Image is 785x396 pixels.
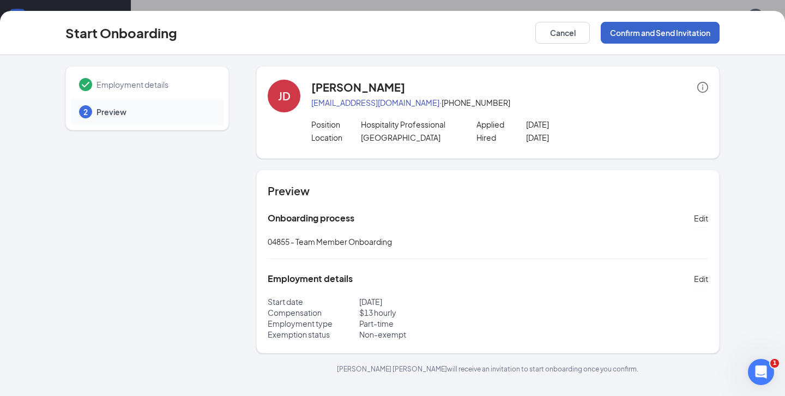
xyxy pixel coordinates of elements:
[256,364,720,374] p: [PERSON_NAME] [PERSON_NAME] will receive an invitation to start onboarding once you confirm.
[96,79,213,90] span: Employment details
[96,106,213,117] span: Preview
[268,329,359,340] p: Exemption status
[361,132,460,143] p: [GEOGRAPHIC_DATA]
[526,132,625,143] p: [DATE]
[476,119,526,130] p: Applied
[311,80,405,95] h4: [PERSON_NAME]
[361,119,460,130] p: Hospitality Professional
[601,22,720,44] button: Confirm and Send Invitation
[697,82,708,93] span: info-circle
[359,307,488,318] p: $ 13 hourly
[268,318,359,329] p: Employment type
[311,97,708,108] p: · [PHONE_NUMBER]
[65,23,177,42] h3: Start Onboarding
[268,296,359,307] p: Start date
[83,106,88,117] span: 2
[535,22,590,44] button: Cancel
[359,318,488,329] p: Part-time
[748,359,774,385] iframe: Intercom live chat
[359,329,488,340] p: Non-exempt
[770,359,779,368] span: 1
[694,209,708,227] button: Edit
[268,307,359,318] p: Compensation
[694,273,708,284] span: Edit
[476,132,526,143] p: Hired
[278,88,291,104] div: JD
[268,212,354,224] h5: Onboarding process
[311,119,361,130] p: Position
[79,78,92,91] svg: Checkmark
[359,296,488,307] p: [DATE]
[526,119,625,130] p: [DATE]
[268,273,353,285] h5: Employment details
[311,132,361,143] p: Location
[694,213,708,224] span: Edit
[311,98,439,107] a: [EMAIL_ADDRESS][DOMAIN_NAME]
[268,237,392,247] span: 04855 - Team Member Onboarding
[694,270,708,287] button: Edit
[268,183,708,199] h4: Preview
